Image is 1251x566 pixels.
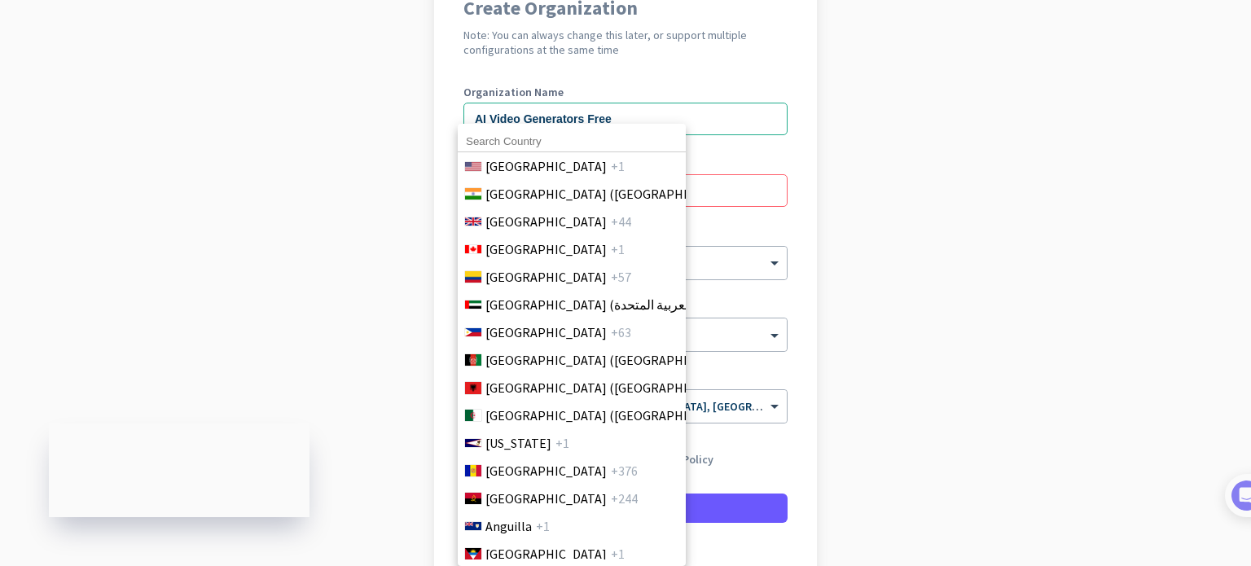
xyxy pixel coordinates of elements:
span: +1 [611,544,625,564]
span: [GEOGRAPHIC_DATA] [485,239,607,259]
span: [GEOGRAPHIC_DATA] [485,322,607,342]
span: +244 [611,489,638,508]
span: [GEOGRAPHIC_DATA] [485,489,607,508]
span: +1 [555,433,569,453]
span: +57 [611,267,631,287]
span: [US_STATE] [485,433,551,453]
input: Search Country [458,131,686,152]
span: +63 [611,322,631,342]
span: [GEOGRAPHIC_DATA] ([GEOGRAPHIC_DATA]) [485,378,740,397]
span: [GEOGRAPHIC_DATA] [485,267,607,287]
span: [GEOGRAPHIC_DATA] [485,212,607,231]
span: +1 [611,239,625,259]
span: [GEOGRAPHIC_DATA] (‫الإمارات العربية المتحدة‬‎) [485,295,743,314]
iframe: Insightful Status [49,423,309,517]
span: [GEOGRAPHIC_DATA] [485,544,607,564]
span: Anguilla [485,516,532,536]
span: +1 [611,156,625,176]
span: [GEOGRAPHIC_DATA] (‫[GEOGRAPHIC_DATA]‬‎) [485,406,740,425]
span: +1 [536,516,550,536]
span: [GEOGRAPHIC_DATA] ([GEOGRAPHIC_DATA]) [485,184,740,204]
span: [GEOGRAPHIC_DATA] [485,156,607,176]
span: [GEOGRAPHIC_DATA] [485,461,607,480]
span: +376 [611,461,638,480]
span: +44 [611,212,631,231]
span: [GEOGRAPHIC_DATA] (‫[GEOGRAPHIC_DATA]‬‎) [485,350,740,370]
